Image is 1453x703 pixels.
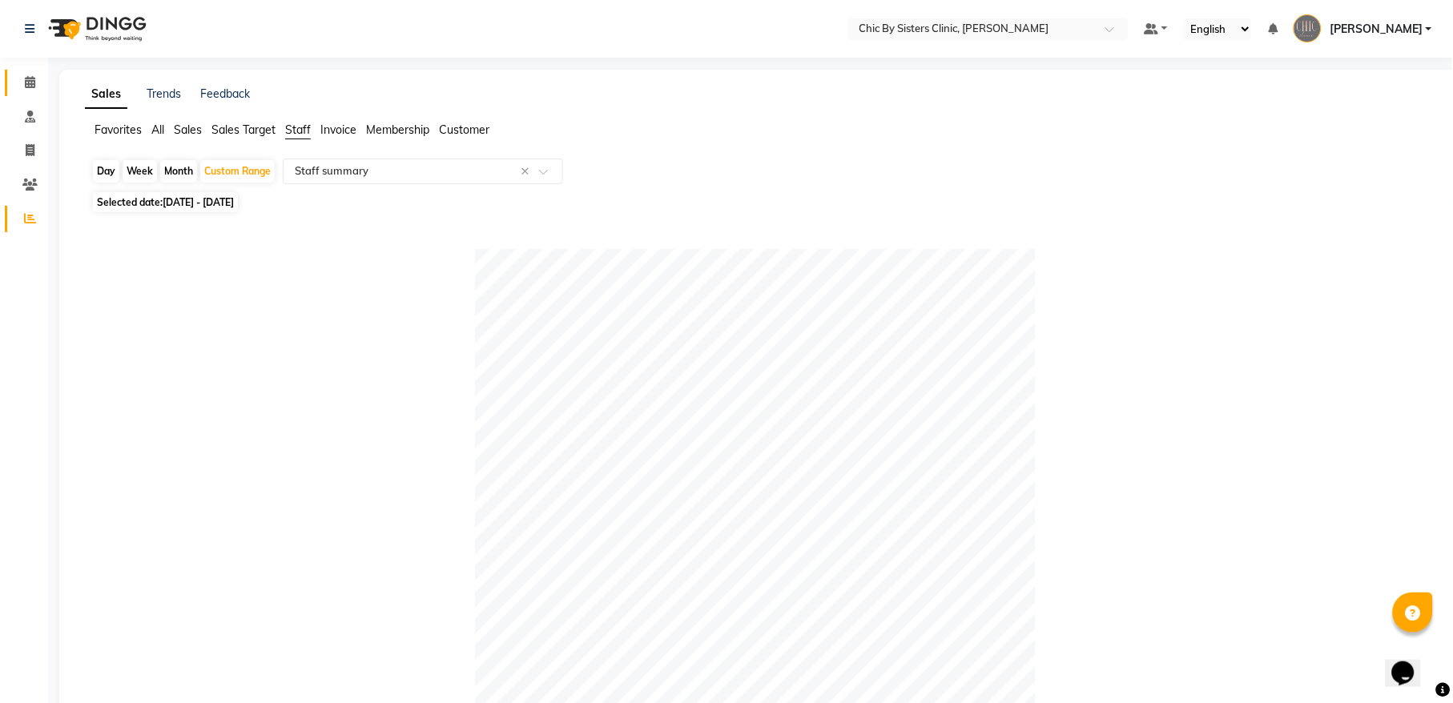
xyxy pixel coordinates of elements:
[285,123,311,137] span: Staff
[147,86,181,101] a: Trends
[160,160,197,183] div: Month
[93,192,238,212] span: Selected date:
[163,196,234,208] span: [DATE] - [DATE]
[211,123,276,137] span: Sales Target
[123,160,157,183] div: Week
[41,6,151,51] img: logo
[200,160,275,183] div: Custom Range
[151,123,164,137] span: All
[439,123,489,137] span: Customer
[1294,14,1322,42] img: SHAHLA IBRAHIM
[85,80,127,109] a: Sales
[366,123,429,137] span: Membership
[200,86,250,101] a: Feedback
[320,123,356,137] span: Invoice
[1330,21,1423,38] span: [PERSON_NAME]
[1386,639,1437,687] iframe: chat widget
[95,123,142,137] span: Favorites
[174,123,202,137] span: Sales
[521,163,534,180] span: Clear all
[93,160,119,183] div: Day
